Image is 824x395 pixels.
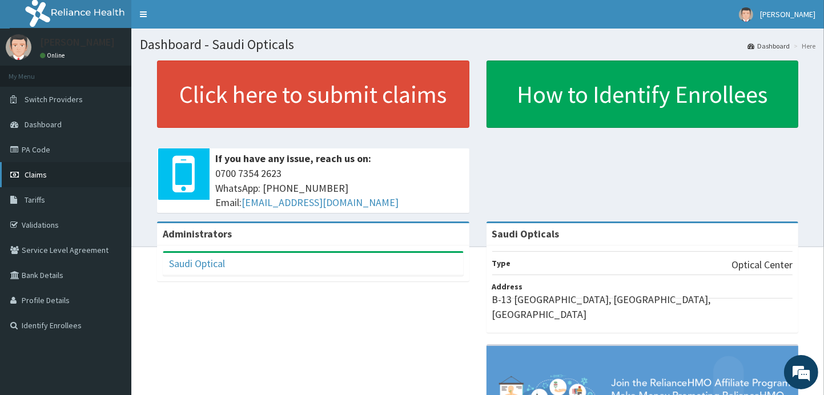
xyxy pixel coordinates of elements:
[25,94,83,104] span: Switch Providers
[59,64,192,79] div: Chat with us now
[492,227,560,240] strong: Saudi Opticals
[215,152,371,165] b: If you have any issue, reach us on:
[492,292,793,321] p: B-13 [GEOGRAPHIC_DATA], [GEOGRAPHIC_DATA], [GEOGRAPHIC_DATA]
[492,258,511,268] b: Type
[747,41,790,51] a: Dashboard
[215,166,464,210] span: 0700 7354 2623 WhatsApp: [PHONE_NUMBER] Email:
[40,37,115,47] p: [PERSON_NAME]
[21,57,46,86] img: d_794563401_company_1708531726252_794563401
[25,170,47,180] span: Claims
[140,37,815,52] h1: Dashboard - Saudi Opticals
[163,227,232,240] b: Administrators
[492,281,523,292] b: Address
[739,7,753,22] img: User Image
[40,51,67,59] a: Online
[187,6,215,33] div: Minimize live chat window
[169,257,225,270] a: Saudi Optical
[25,195,45,205] span: Tariffs
[157,61,469,128] a: Click here to submit claims
[731,257,793,272] p: Optical Center
[25,119,62,130] span: Dashboard
[242,196,399,209] a: [EMAIL_ADDRESS][DOMAIN_NAME]
[487,61,799,128] a: How to Identify Enrollees
[6,269,218,309] textarea: Type your message and hit 'Enter'
[760,9,815,19] span: [PERSON_NAME]
[66,122,158,237] span: We're online!
[6,34,31,60] img: User Image
[791,41,815,51] li: Here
